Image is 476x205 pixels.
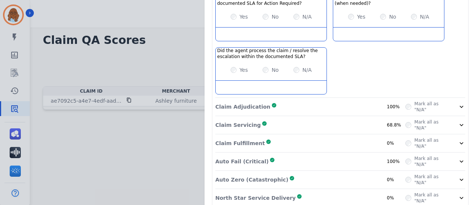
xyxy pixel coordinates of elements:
label: No [271,13,279,20]
label: Mark all as "N/A" [414,174,449,186]
label: Mark all as "N/A" [414,119,449,131]
p: Claim Servicing [215,121,261,129]
div: 0% [387,177,405,183]
div: 68.8% [387,122,405,128]
label: N/A [420,13,429,20]
label: Mark all as "N/A" [414,192,449,204]
div: 100% [387,104,405,110]
p: Auto Fail (Critical) [215,158,268,165]
label: Mark all as "N/A" [414,101,449,113]
label: Yes [239,66,248,74]
p: Auto Zero (Catastrophic) [215,176,288,183]
label: No [389,13,396,20]
label: N/A [302,66,312,74]
p: Claim Fulfillment [215,140,265,147]
label: Mark all as "N/A" [414,137,449,149]
div: 0% [387,195,405,201]
label: Yes [239,13,248,20]
div: 100% [387,158,405,164]
label: N/A [302,13,312,20]
p: North Star Service Delivery [215,194,296,202]
h3: Did the agent process the claim / resolve the escalation within the documented SLA? [217,48,325,60]
label: Mark all as "N/A" [414,156,449,167]
label: No [271,66,279,74]
p: Claim Adjudication [215,103,270,110]
label: Yes [357,13,366,20]
div: 0% [387,140,405,146]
